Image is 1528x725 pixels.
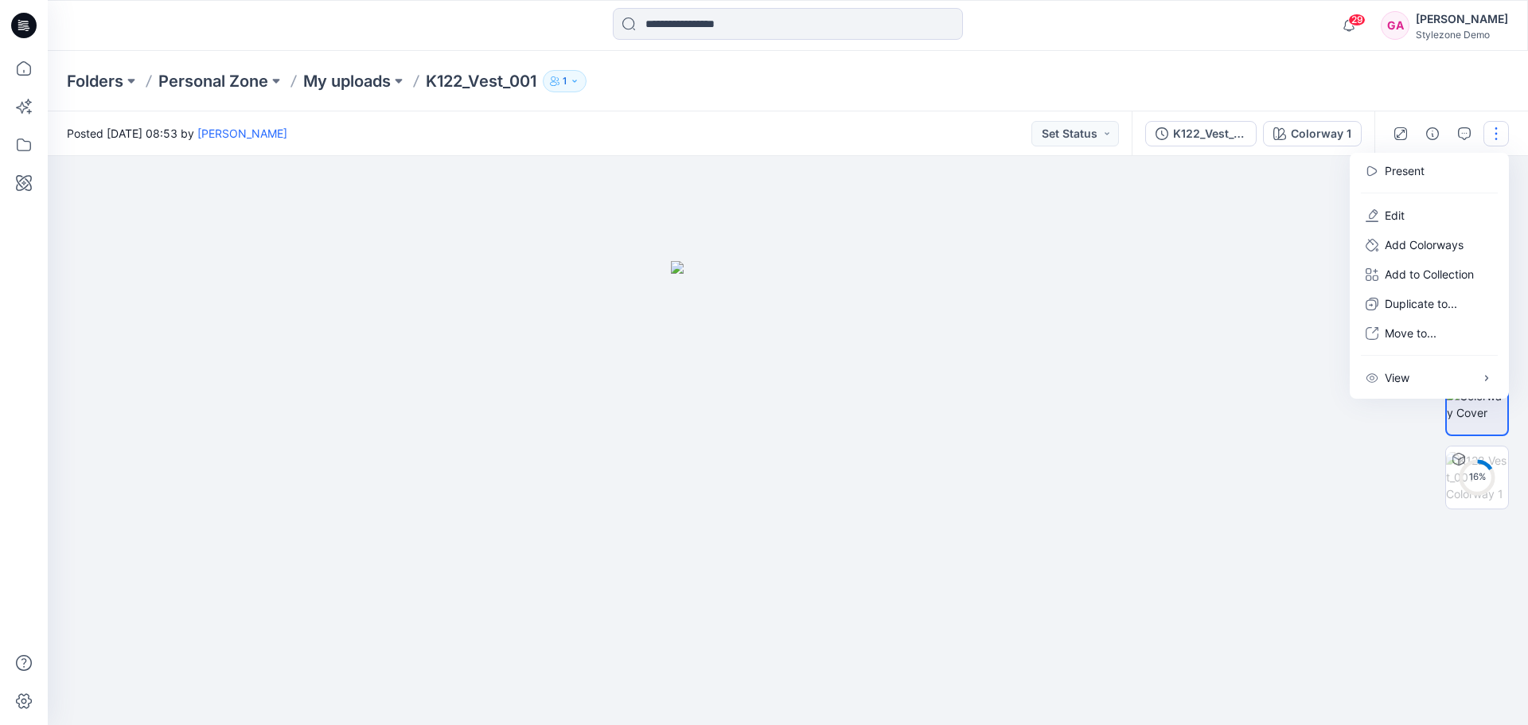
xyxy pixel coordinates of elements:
p: Move to... [1385,325,1436,341]
img: K122_Vest_001 Colorway 1 [1446,452,1508,502]
a: Edit [1385,207,1405,224]
span: 29 [1348,14,1366,26]
img: eyJhbGciOiJIUzI1NiIsImtpZCI6IjAiLCJzbHQiOiJzZXMiLCJ0eXAiOiJKV1QifQ.eyJkYXRhIjp7InR5cGUiOiJzdG9yYW... [671,261,906,725]
a: My uploads [303,70,391,92]
div: 16 % [1458,470,1496,484]
p: Duplicate to... [1385,295,1457,312]
button: K122_Vest_001 [1145,121,1257,146]
div: K122_Vest_001 [1173,125,1246,142]
button: 1 [543,70,587,92]
p: View [1385,369,1409,386]
div: Stylezone Demo [1416,29,1508,41]
a: [PERSON_NAME] [197,127,287,140]
a: Present [1385,162,1425,179]
button: Colorway 1 [1263,121,1362,146]
p: 1 [563,72,567,90]
a: Personal Zone [158,70,268,92]
div: Colorway 1 [1291,125,1351,142]
p: K122_Vest_001 [426,70,536,92]
button: Details [1420,121,1445,146]
a: Folders [67,70,123,92]
div: GA [1381,11,1409,40]
p: Add Colorways [1385,236,1464,253]
p: Add to Collection [1385,266,1474,283]
img: Colorway Cover [1447,388,1507,421]
div: [PERSON_NAME] [1416,10,1508,29]
span: Posted [DATE] 08:53 by [67,125,287,142]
